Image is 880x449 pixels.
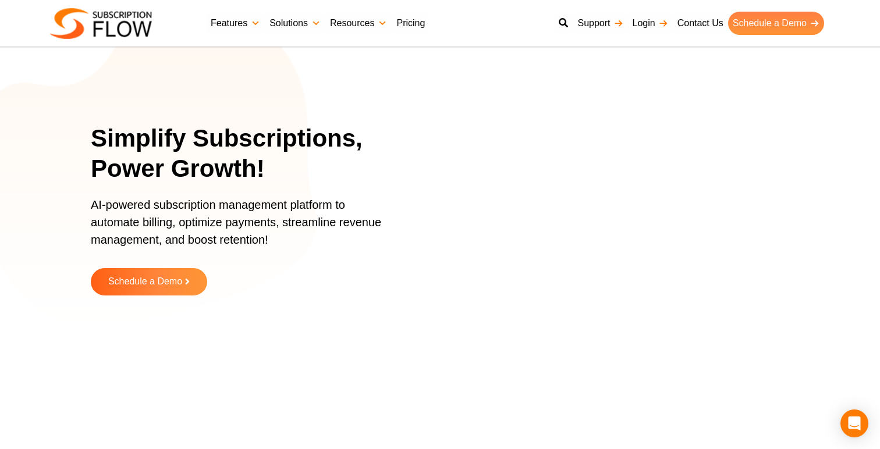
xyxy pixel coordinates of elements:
a: Support [573,12,627,35]
a: Resources [325,12,392,35]
a: Schedule a Demo [91,268,207,295]
img: Subscriptionflow [50,8,152,39]
span: Schedule a Demo [108,277,182,287]
a: Solutions [265,12,325,35]
h1: Simplify Subscriptions, Power Growth! [91,123,408,184]
a: Login [628,12,673,35]
p: AI-powered subscription management platform to automate billing, optimize payments, streamline re... [91,196,393,260]
div: Open Intercom Messenger [840,409,868,437]
a: Features [206,12,265,35]
a: Pricing [392,12,430,35]
a: Contact Us [673,12,728,35]
a: Schedule a Demo [728,12,824,35]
